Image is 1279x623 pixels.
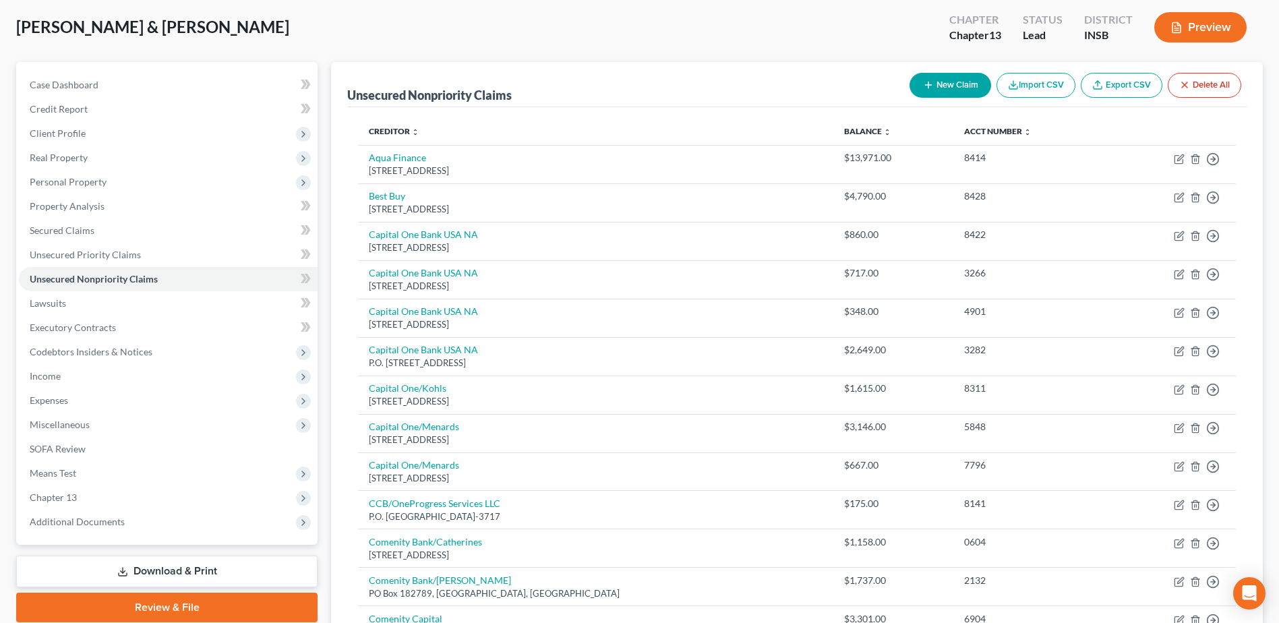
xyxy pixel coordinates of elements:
div: 3266 [964,266,1098,280]
a: Unsecured Nonpriority Claims [19,267,318,291]
a: Secured Claims [19,218,318,243]
a: Best Buy [369,190,405,202]
a: Review & File [16,593,318,622]
div: 7796 [964,458,1098,472]
span: SOFA Review [30,443,86,454]
div: $717.00 [844,266,943,280]
div: Unsecured Nonpriority Claims [347,87,512,103]
div: Lead [1023,28,1063,43]
a: Executory Contracts [19,316,318,340]
a: CCB/OneProgress Services LLC [369,498,500,509]
a: Acct Number unfold_more [964,126,1032,136]
span: Unsecured Priority Claims [30,249,141,260]
span: Case Dashboard [30,79,98,90]
div: 8311 [964,382,1098,395]
i: unfold_more [883,128,891,136]
a: Case Dashboard [19,73,318,97]
div: P.O. [STREET_ADDRESS] [369,357,823,369]
a: Capital One Bank USA NA [369,229,478,240]
div: $667.00 [844,458,943,472]
div: $1,615.00 [844,382,943,395]
div: $4,790.00 [844,189,943,203]
a: Export CSV [1081,73,1162,98]
span: Unsecured Nonpriority Claims [30,273,158,285]
a: Comenity Bank/[PERSON_NAME] [369,574,511,586]
div: [STREET_ADDRESS] [369,395,823,408]
div: 0604 [964,535,1098,549]
div: $1,158.00 [844,535,943,549]
a: Credit Report [19,97,318,121]
div: $13,971.00 [844,151,943,165]
div: $3,146.00 [844,420,943,434]
div: $348.00 [844,305,943,318]
span: Executory Contracts [30,322,116,333]
div: $1,737.00 [844,574,943,587]
span: Client Profile [30,127,86,139]
i: unfold_more [1023,128,1032,136]
div: PO Box 182789, [GEOGRAPHIC_DATA], [GEOGRAPHIC_DATA] [369,587,823,600]
div: Chapter [949,12,1001,28]
div: [STREET_ADDRESS] [369,241,823,254]
button: Import CSV [997,73,1075,98]
div: [STREET_ADDRESS] [369,434,823,446]
div: Open Intercom Messenger [1233,577,1266,610]
span: Additional Documents [30,516,125,527]
a: Comenity Bank/Catherines [369,536,482,547]
div: Chapter [949,28,1001,43]
div: P.O. [GEOGRAPHIC_DATA]-3717 [369,510,823,523]
span: Property Analysis [30,200,105,212]
div: [STREET_ADDRESS] [369,549,823,562]
a: Download & Print [16,556,318,587]
span: Lawsuits [30,297,66,309]
div: Status [1023,12,1063,28]
a: Capital One/Kohls [369,382,446,394]
a: Creditor unfold_more [369,126,419,136]
span: Income [30,370,61,382]
a: Property Analysis [19,194,318,218]
div: 8141 [964,497,1098,510]
a: Capital One/Menards [369,421,459,432]
div: [STREET_ADDRESS] [369,318,823,331]
button: Preview [1154,12,1247,42]
div: 8428 [964,189,1098,203]
div: $175.00 [844,497,943,510]
div: 8422 [964,228,1098,241]
a: Lawsuits [19,291,318,316]
a: Capital One Bank USA NA [369,267,478,278]
div: [STREET_ADDRESS] [369,280,823,293]
i: unfold_more [411,128,419,136]
div: [STREET_ADDRESS] [369,165,823,177]
div: District [1084,12,1133,28]
div: 5848 [964,420,1098,434]
span: Chapter 13 [30,492,77,503]
span: Personal Property [30,176,107,187]
a: Unsecured Priority Claims [19,243,318,267]
a: Capital One/Menards [369,459,459,471]
a: Capital One Bank USA NA [369,344,478,355]
div: 8414 [964,151,1098,165]
div: [STREET_ADDRESS] [369,203,823,216]
div: $2,649.00 [844,343,943,357]
span: Real Property [30,152,88,163]
div: 3282 [964,343,1098,357]
button: New Claim [910,73,991,98]
a: Capital One Bank USA NA [369,305,478,317]
div: 4901 [964,305,1098,318]
span: Secured Claims [30,225,94,236]
a: Balance unfold_more [844,126,891,136]
span: Expenses [30,394,68,406]
span: Miscellaneous [30,419,90,430]
span: 13 [989,28,1001,41]
a: Aqua Finance [369,152,426,163]
div: INSB [1084,28,1133,43]
span: [PERSON_NAME] & [PERSON_NAME] [16,17,289,36]
div: $860.00 [844,228,943,241]
span: Means Test [30,467,76,479]
div: [STREET_ADDRESS] [369,472,823,485]
a: SOFA Review [19,437,318,461]
button: Delete All [1168,73,1241,98]
span: Codebtors Insiders & Notices [30,346,152,357]
div: 2132 [964,574,1098,587]
span: Credit Report [30,103,88,115]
